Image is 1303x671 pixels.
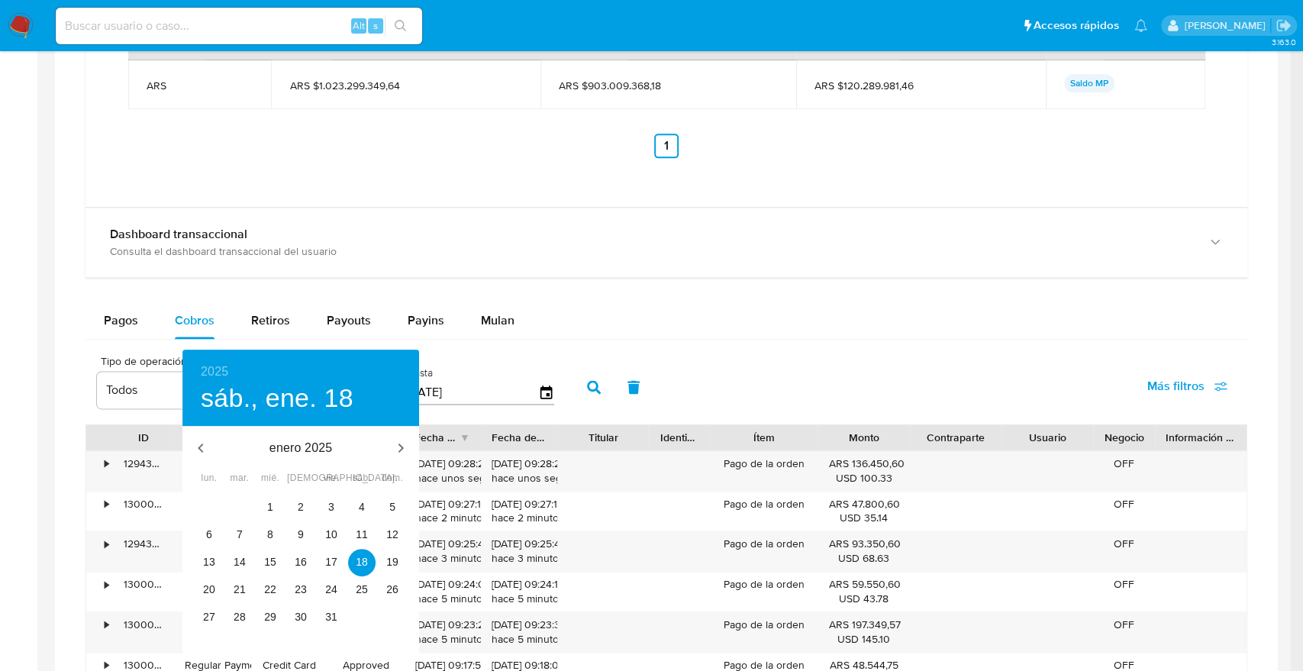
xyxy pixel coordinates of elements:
button: 2025 [201,361,228,382]
button: 4 [348,494,376,521]
span: mar. [226,471,253,486]
p: 17 [325,554,337,569]
button: sáb., ene. 18 [201,382,353,415]
p: 28 [234,609,246,624]
p: 27 [203,609,215,624]
button: 23 [287,576,314,604]
span: sáb. [348,471,376,486]
p: 20 [203,582,215,597]
button: 8 [256,521,284,549]
p: 26 [386,582,398,597]
p: 3 [328,499,334,515]
p: 12 [386,527,398,542]
button: 14 [226,549,253,576]
p: 18 [356,554,368,569]
button: 12 [379,521,406,549]
button: 22 [256,576,284,604]
p: 13 [203,554,215,569]
button: 11 [348,521,376,549]
button: 16 [287,549,314,576]
p: 19 [386,554,398,569]
button: 10 [318,521,345,549]
button: 28 [226,604,253,631]
p: 14 [234,554,246,569]
p: 10 [325,527,337,542]
p: 5 [389,499,395,515]
p: 8 [267,527,273,542]
span: mié. [256,471,284,486]
span: lun. [195,471,223,486]
p: 24 [325,582,337,597]
button: 18 [348,549,376,576]
p: 7 [237,527,243,542]
button: 2 [287,494,314,521]
p: 1 [267,499,273,515]
span: dom. [379,471,406,486]
p: 15 [264,554,276,569]
button: 13 [195,549,223,576]
button: 5 [379,494,406,521]
button: 25 [348,576,376,604]
button: 26 [379,576,406,604]
p: 9 [298,527,304,542]
p: 21 [234,582,246,597]
button: 17 [318,549,345,576]
p: 23 [295,582,307,597]
button: 21 [226,576,253,604]
button: 20 [195,576,223,604]
p: 4 [359,499,365,515]
button: 1 [256,494,284,521]
p: 30 [295,609,307,624]
p: 31 [325,609,337,624]
button: 15 [256,549,284,576]
button: 7 [226,521,253,549]
p: 16 [295,554,307,569]
p: 11 [356,527,368,542]
p: 29 [264,609,276,624]
button: 19 [379,549,406,576]
button: 6 [195,521,223,549]
span: [DEMOGRAPHIC_DATA]. [287,471,314,486]
p: 22 [264,582,276,597]
button: 3 [318,494,345,521]
p: 2 [298,499,304,515]
button: 24 [318,576,345,604]
button: 30 [287,604,314,631]
p: enero 2025 [219,439,382,457]
p: 6 [206,527,212,542]
button: 31 [318,604,345,631]
span: vie. [318,471,345,486]
button: 27 [195,604,223,631]
button: 9 [287,521,314,549]
button: 29 [256,604,284,631]
p: 25 [356,582,368,597]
